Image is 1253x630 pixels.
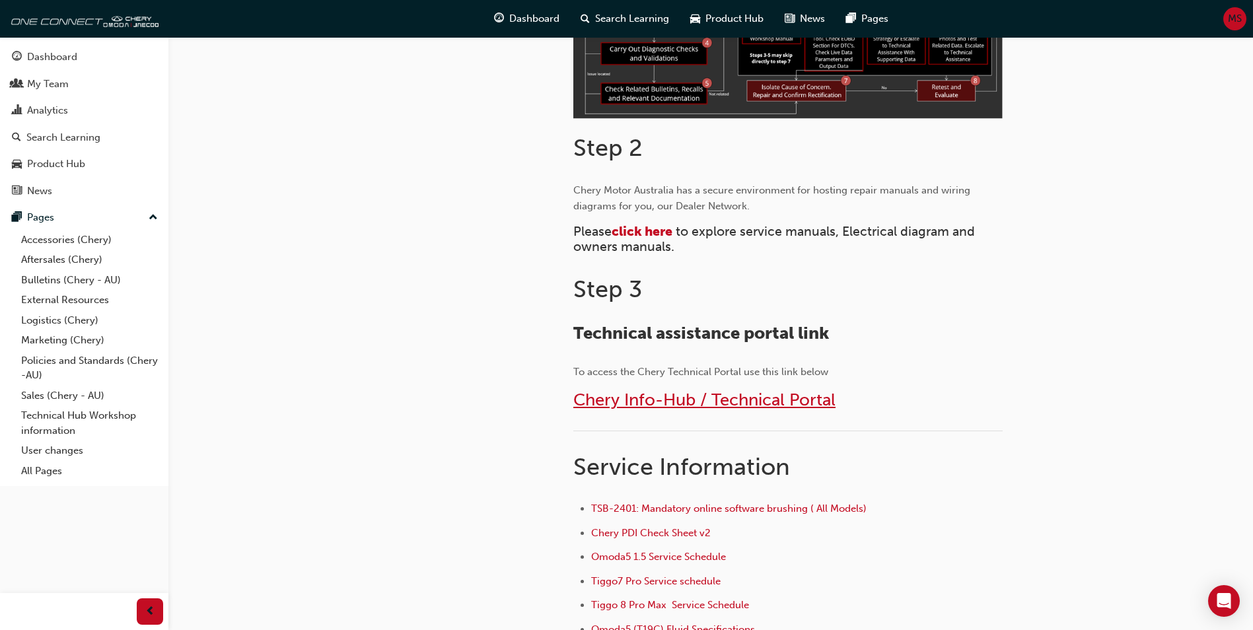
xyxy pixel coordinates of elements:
[5,72,163,96] a: My Team
[1208,585,1240,617] div: Open Intercom Messenger
[573,323,829,343] span: Technical assistance portal link
[836,5,899,32] a: pages-iconPages
[16,330,163,351] a: Marketing (Chery)
[16,440,163,461] a: User changes
[12,105,22,117] span: chart-icon
[5,205,163,230] button: Pages
[12,132,21,144] span: search-icon
[12,158,22,170] span: car-icon
[5,125,163,150] a: Search Learning
[595,11,669,26] span: Search Learning
[861,11,888,26] span: Pages
[12,79,22,90] span: people-icon
[509,11,559,26] span: Dashboard
[16,405,163,440] a: Technical Hub Workshop information
[573,366,828,378] span: To access the Chery Technical Portal use this link below
[12,212,22,224] span: pages-icon
[27,50,77,65] div: Dashboard
[27,77,69,92] div: My Team
[570,5,680,32] a: search-iconSearch Learning
[27,103,68,118] div: Analytics
[591,527,711,539] a: Chery PDI Check Sheet v2
[145,604,155,620] span: prev-icon
[5,42,163,205] button: DashboardMy TeamAnalyticsSearch LearningProduct HubNews
[573,224,978,254] span: to explore service manuals, Electrical diagram and owners manuals.
[573,390,836,410] a: Chery Info-Hub / Technical Portal
[591,503,867,514] a: TSB-2401: Mandatory online software brushing ( All Models)
[573,133,643,162] span: Step 2
[27,157,85,172] div: Product Hub
[581,11,590,27] span: search-icon
[785,11,795,27] span: news-icon
[494,11,504,27] span: guage-icon
[5,45,163,69] a: Dashboard
[16,270,163,291] a: Bulletins (Chery - AU)
[5,152,163,176] a: Product Hub
[16,290,163,310] a: External Resources
[591,599,749,611] a: Tiggo 8 Pro Max Service Schedule
[1228,11,1242,26] span: MS
[5,179,163,203] a: News
[612,224,672,239] a: click here
[16,386,163,406] a: Sales (Chery - AU)
[27,184,52,199] div: News
[16,310,163,331] a: Logistics (Chery)
[591,575,721,587] a: Tiggo7 Pro Service schedule
[680,5,774,32] a: car-iconProduct Hub
[705,11,764,26] span: Product Hub
[16,250,163,270] a: Aftersales (Chery)
[26,130,100,145] div: Search Learning
[1223,7,1246,30] button: MS
[573,184,973,212] span: Chery Motor Australia has a secure environment for hosting repair manuals and wiring diagrams for...
[591,551,726,563] a: Omoda5 1.5 Service Schedule
[5,98,163,123] a: Analytics
[27,210,54,225] div: Pages
[16,230,163,250] a: Accessories (Chery)
[16,461,163,481] a: All Pages
[573,452,790,481] span: Service Information
[7,5,159,32] img: oneconnect
[16,351,163,386] a: Policies and Standards (Chery -AU)
[800,11,825,26] span: News
[846,11,856,27] span: pages-icon
[12,52,22,63] span: guage-icon
[774,5,836,32] a: news-iconNews
[12,186,22,197] span: news-icon
[149,209,158,227] span: up-icon
[573,224,612,239] span: Please
[690,11,700,27] span: car-icon
[483,5,570,32] a: guage-iconDashboard
[573,275,642,303] span: Step 3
